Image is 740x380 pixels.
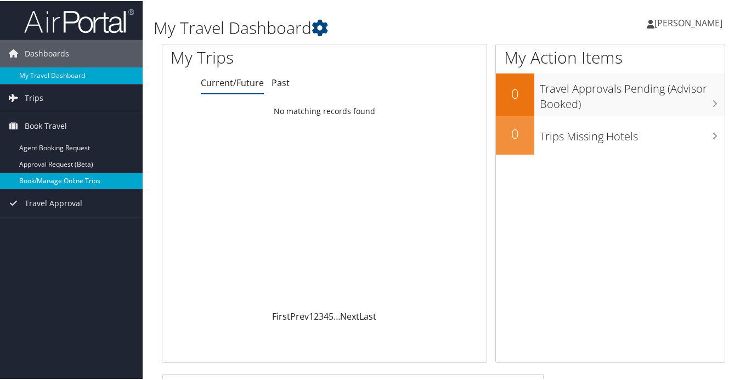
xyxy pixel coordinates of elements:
[496,72,725,115] a: 0Travel Approvals Pending (Advisor Booked)
[25,189,82,216] span: Travel Approval
[24,7,134,33] img: airportal-logo.png
[25,39,69,66] span: Dashboards
[654,16,722,28] span: [PERSON_NAME]
[340,309,359,321] a: Next
[272,76,290,88] a: Past
[496,115,725,154] a: 0Trips Missing Hotels
[329,309,334,321] a: 5
[201,76,264,88] a: Current/Future
[272,309,290,321] a: First
[154,15,540,38] h1: My Travel Dashboard
[171,45,343,68] h1: My Trips
[334,309,340,321] span: …
[496,45,725,68] h1: My Action Items
[540,75,725,111] h3: Travel Approvals Pending (Advisor Booked)
[319,309,324,321] a: 3
[162,100,487,120] td: No matching records found
[359,309,376,321] a: Last
[309,309,314,321] a: 1
[25,111,67,139] span: Book Travel
[496,123,534,142] h2: 0
[496,83,534,102] h2: 0
[324,309,329,321] a: 4
[540,122,725,143] h3: Trips Missing Hotels
[314,309,319,321] a: 2
[647,5,733,38] a: [PERSON_NAME]
[290,309,309,321] a: Prev
[25,83,43,111] span: Trips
